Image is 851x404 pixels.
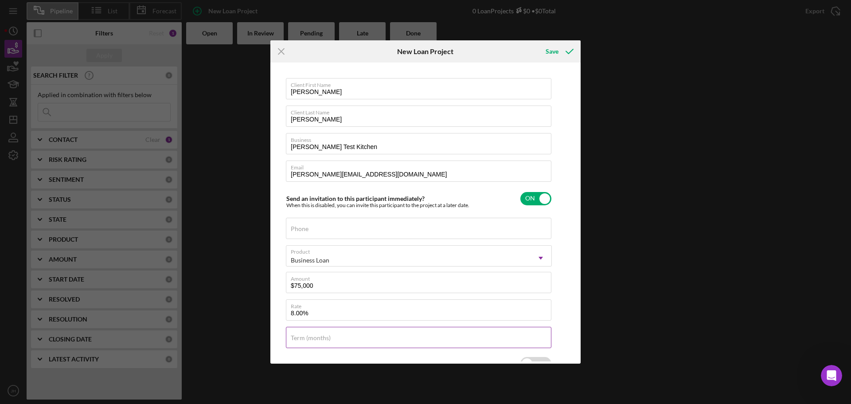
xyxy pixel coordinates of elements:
label: Amount [291,272,551,282]
span: 😞 [123,303,136,321]
h6: New Loan Project [397,47,453,55]
div: Did this answer your question? [11,294,294,304]
span: disappointed reaction [118,303,141,321]
span: smiley reaction [164,303,187,321]
button: Save [537,43,581,60]
label: Term (months) [291,334,331,341]
span: 😐 [146,303,159,321]
button: Collapse window [266,4,283,20]
label: Business [291,133,551,143]
div: Close [283,4,299,20]
div: When this is disabled, you can invite this participant to the project at a later date. [286,202,469,208]
label: Phone [291,225,308,232]
a: Open in help center [117,332,188,339]
label: Client First Name [291,78,551,88]
iframe: Intercom live chat [821,365,842,386]
label: Rate [291,300,551,310]
span: 😃 [169,303,182,321]
label: Client Last Name [291,106,551,116]
div: Save [546,43,558,60]
label: Weekly Status Update [286,360,347,367]
span: neutral face reaction [141,303,164,321]
label: Email [291,161,551,171]
button: go back [6,4,23,20]
div: Business Loan [291,257,329,264]
label: Send an invitation to this participant immediately? [286,195,425,202]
